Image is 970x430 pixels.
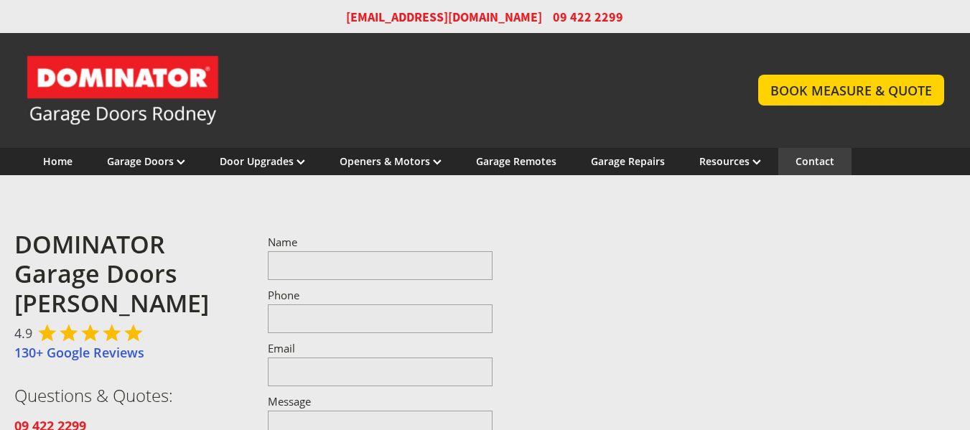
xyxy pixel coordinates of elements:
a: [EMAIL_ADDRESS][DOMAIN_NAME] [346,9,542,26]
label: Email [268,343,493,354]
h3: Questions & Quotes: [14,385,239,406]
label: Name [268,237,493,248]
a: Door Upgrades [220,154,305,168]
label: Message [268,396,493,407]
a: Garage Door and Secure Access Solutions homepage [26,55,730,126]
a: Home [43,154,73,168]
a: Contact [796,154,834,168]
span: 09 422 2299 [553,9,623,26]
a: Resources [699,154,761,168]
a: BOOK MEASURE & QUOTE [758,75,944,106]
h2: DOMINATOR Garage Doors [PERSON_NAME] [14,230,239,317]
a: Openers & Motors [340,154,442,168]
label: Phone [268,290,493,301]
a: Garage Remotes [476,154,556,168]
span: 4.9 [14,324,32,343]
a: Garage Repairs [591,154,665,168]
a: Garage Doors [107,154,185,168]
a: 130+ Google Reviews [14,344,144,361]
div: Rated 4.9 out of 5, [38,323,146,342]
